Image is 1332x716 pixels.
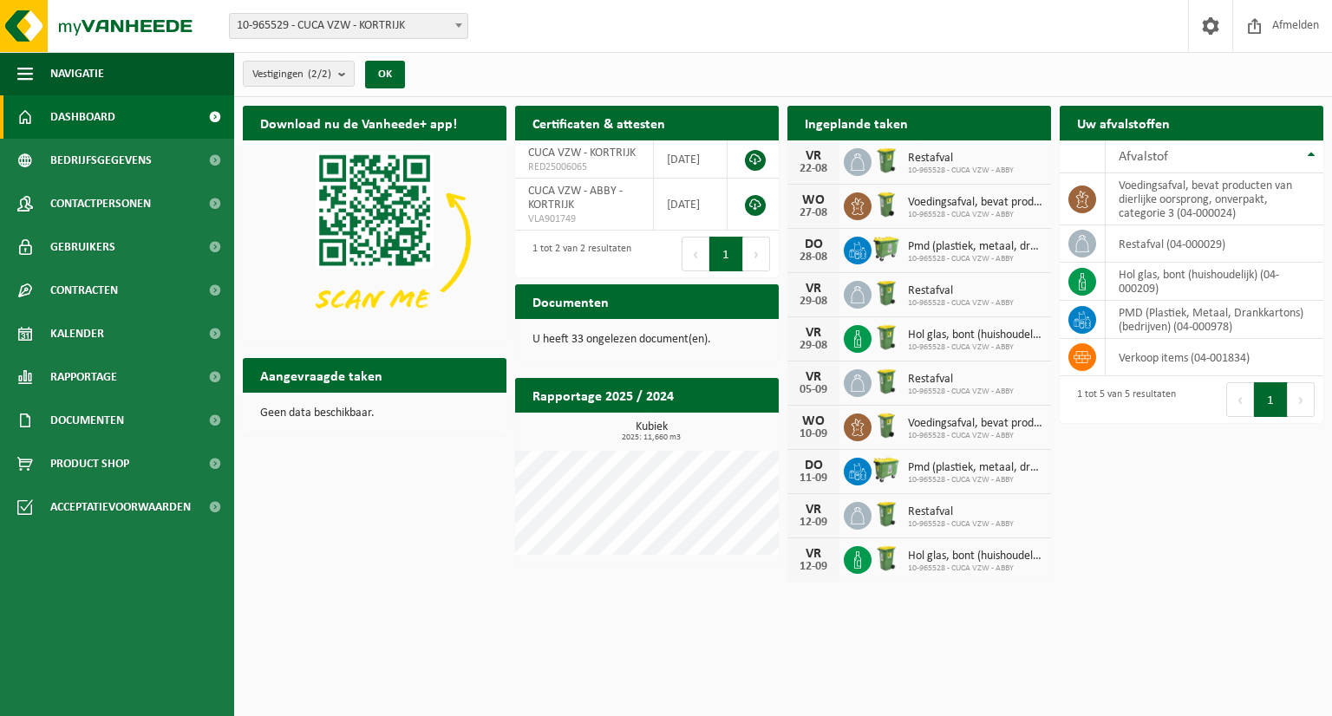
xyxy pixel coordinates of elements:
img: WB-0660-HPE-GN-50 [872,234,901,264]
span: 10-965529 - CUCA VZW - KORTRIJK [230,14,467,38]
div: 11-09 [796,472,831,485]
div: 1 tot 5 van 5 resultaten [1068,381,1176,419]
h2: Download nu de Vanheede+ app! [243,106,474,140]
img: WB-0240-HPE-GN-50 [872,322,901,352]
button: OK [365,61,405,88]
span: Dashboard [50,95,115,139]
h2: Certificaten & attesten [515,106,682,140]
span: Vestigingen [252,62,331,88]
span: 10-965528 - CUCA VZW - ABBY [908,519,1014,530]
div: 29-08 [796,296,831,308]
h2: Aangevraagde taken [243,358,400,392]
button: Next [743,237,770,271]
div: VR [796,503,831,517]
span: RED25006065 [528,160,640,174]
span: Contactpersonen [50,182,151,225]
img: WB-0240-HPE-GN-50 [872,544,901,573]
div: WO [796,414,831,428]
img: WB-0140-HPE-GN-50 [872,190,901,219]
div: VR [796,370,831,384]
span: 10-965528 - CUCA VZW - ABBY [908,475,1042,485]
span: Gebruikers [50,225,115,269]
img: WB-0240-HPE-GN-50 [872,499,901,529]
span: 10-965528 - CUCA VZW - ABBY [908,298,1014,309]
div: VR [796,547,831,561]
img: WB-0240-HPE-GN-50 [872,367,901,396]
span: Restafval [908,152,1014,166]
span: 10-965528 - CUCA VZW - ABBY [908,563,1042,574]
h2: Documenten [515,284,626,318]
span: CUCA VZW - KORTRIJK [528,146,636,159]
img: Download de VHEPlus App [243,140,506,338]
h3: Kubiek [524,421,779,442]
button: Previous [682,237,709,271]
td: [DATE] [654,179,728,231]
img: WB-0240-HPE-GN-50 [872,278,901,308]
h2: Rapportage 2025 / 2024 [515,378,691,412]
button: 1 [709,237,743,271]
span: Hol glas, bont (huishoudelijk) [908,550,1042,563]
span: 10-965528 - CUCA VZW - ABBY [908,431,1042,441]
td: PMD (Plastiek, Metaal, Drankkartons) (bedrijven) (04-000978) [1106,301,1323,339]
div: 22-08 [796,163,831,175]
a: Bekijk rapportage [650,412,777,446]
span: Hol glas, bont (huishoudelijk) [908,329,1042,342]
span: Product Shop [50,442,129,485]
span: Restafval [908,284,1014,298]
span: 10-965528 - CUCA VZW - ABBY [908,342,1042,353]
div: 12-09 [796,517,831,529]
span: 10-965528 - CUCA VZW - ABBY [908,387,1014,397]
div: 28-08 [796,251,831,264]
span: Restafval [908,505,1014,519]
span: 10-965528 - CUCA VZW - ABBY [908,254,1042,264]
td: hol glas, bont (huishoudelijk) (04-000209) [1106,263,1323,301]
button: Vestigingen(2/2) [243,61,355,87]
span: Afvalstof [1119,150,1168,164]
button: Previous [1226,382,1254,417]
div: 27-08 [796,207,831,219]
count: (2/2) [308,68,331,80]
button: 1 [1254,382,1288,417]
img: WB-0660-HPE-GN-50 [872,455,901,485]
p: U heeft 33 ongelezen document(en). [532,334,761,346]
span: 10-965528 - CUCA VZW - ABBY [908,210,1042,220]
span: Documenten [50,399,124,442]
span: Kalender [50,312,104,355]
div: 12-09 [796,561,831,573]
div: WO [796,193,831,207]
td: voedingsafval, bevat producten van dierlijke oorsprong, onverpakt, categorie 3 (04-000024) [1106,173,1323,225]
div: 29-08 [796,340,831,352]
span: Pmd (plastiek, metaal, drankkartons) (bedrijven) [908,240,1042,254]
h2: Ingeplande taken [787,106,925,140]
div: VR [796,282,831,296]
button: Next [1288,382,1315,417]
span: 10-965529 - CUCA VZW - KORTRIJK [229,13,468,39]
span: Voedingsafval, bevat producten van dierlijke oorsprong, onverpakt, categorie 3 [908,417,1042,431]
span: Navigatie [50,52,104,95]
span: Acceptatievoorwaarden [50,485,191,529]
span: Bedrijfsgegevens [50,139,152,182]
img: WB-0240-HPE-GN-50 [872,146,901,175]
span: Contracten [50,269,118,312]
div: 1 tot 2 van 2 resultaten [524,235,631,273]
div: VR [796,149,831,163]
p: Geen data beschikbaar. [260,407,489,420]
img: WB-0140-HPE-GN-50 [872,411,901,440]
div: 10-09 [796,428,831,440]
div: VR [796,326,831,340]
td: restafval (04-000029) [1106,225,1323,263]
div: DO [796,459,831,472]
span: 10-965528 - CUCA VZW - ABBY [908,166,1014,176]
span: 2025: 11,660 m3 [524,433,779,442]
span: Pmd (plastiek, metaal, drankkartons) (bedrijven) [908,461,1042,475]
h2: Uw afvalstoffen [1060,106,1187,140]
span: VLA901749 [528,212,640,226]
span: CUCA VZW - ABBY - KORTRIJK [528,185,623,212]
span: Restafval [908,373,1014,387]
span: Rapportage [50,355,117,399]
td: [DATE] [654,140,728,179]
div: 05-09 [796,384,831,396]
td: verkoop items (04-001834) [1106,339,1323,376]
div: DO [796,238,831,251]
span: Voedingsafval, bevat producten van dierlijke oorsprong, onverpakt, categorie 3 [908,196,1042,210]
